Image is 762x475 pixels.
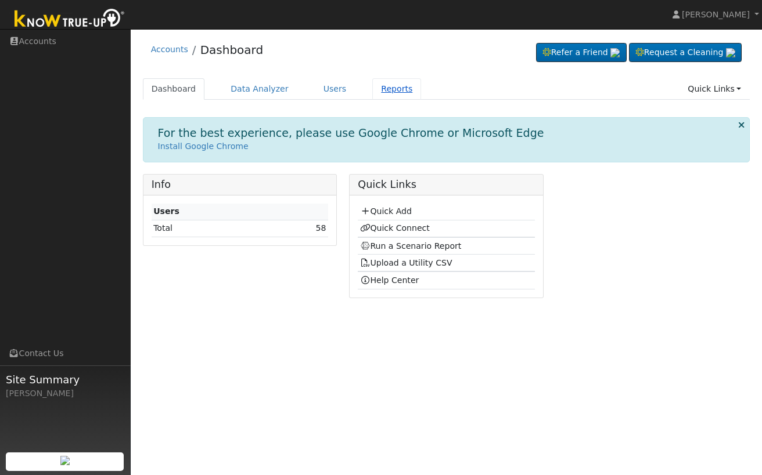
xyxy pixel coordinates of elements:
[222,78,297,100] a: Data Analyzer
[158,142,249,151] a: Install Google Chrome
[358,179,534,191] h5: Quick Links
[200,43,264,57] a: Dashboard
[360,206,412,216] a: Quick Add
[152,220,260,237] td: Total
[360,275,419,285] a: Help Center
[679,78,750,100] a: Quick Links
[536,43,627,63] a: Refer a Friend
[143,78,205,100] a: Dashboard
[682,10,750,19] span: [PERSON_NAME]
[316,223,326,233] a: 58
[158,126,544,140] h1: For the best experience, please use Google Chrome or Microsoft Edge
[153,206,179,216] strong: Users
[610,48,620,57] img: retrieve
[151,45,188,54] a: Accounts
[372,78,421,100] a: Reports
[152,179,328,191] h5: Info
[360,241,462,251] a: Run a Scenario Report
[6,387,124,400] div: [PERSON_NAME]
[360,223,430,233] a: Quick Connect
[9,6,131,32] img: Know True-Up
[315,78,355,100] a: Users
[60,456,70,465] img: retrieve
[629,43,742,63] a: Request a Cleaning
[360,258,452,267] a: Upload a Utility CSV
[726,48,735,57] img: retrieve
[6,372,124,387] span: Site Summary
